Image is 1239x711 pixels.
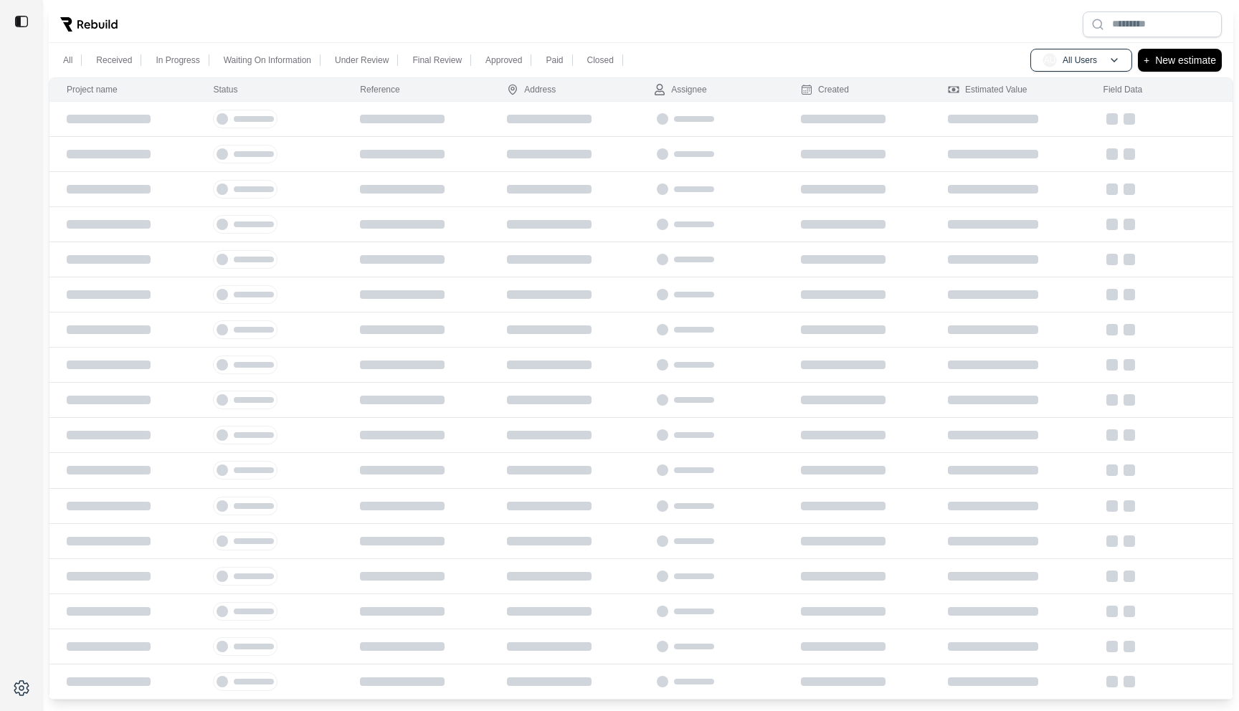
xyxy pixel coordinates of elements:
p: Received [96,54,132,66]
div: Field Data [1103,84,1143,95]
p: + [1144,52,1149,69]
div: Estimated Value [948,84,1027,95]
p: All Users [1063,54,1097,66]
p: New estimate [1155,52,1216,69]
span: AU [1043,53,1057,67]
p: Closed [587,54,614,66]
div: Reference [360,84,399,95]
p: Final Review [412,54,462,66]
div: Status [213,84,237,95]
p: In Progress [156,54,199,66]
img: Rebuild [60,17,118,32]
img: toggle sidebar [14,14,29,29]
p: Under Review [335,54,389,66]
p: Approved [485,54,522,66]
p: Waiting On Information [224,54,311,66]
button: +New estimate [1138,49,1222,72]
div: Assignee [654,84,706,95]
div: Address [507,84,556,95]
div: Created [801,84,849,95]
button: AUAll Users [1030,49,1132,72]
p: Paid [546,54,563,66]
p: All [63,54,72,66]
div: Project name [67,84,118,95]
